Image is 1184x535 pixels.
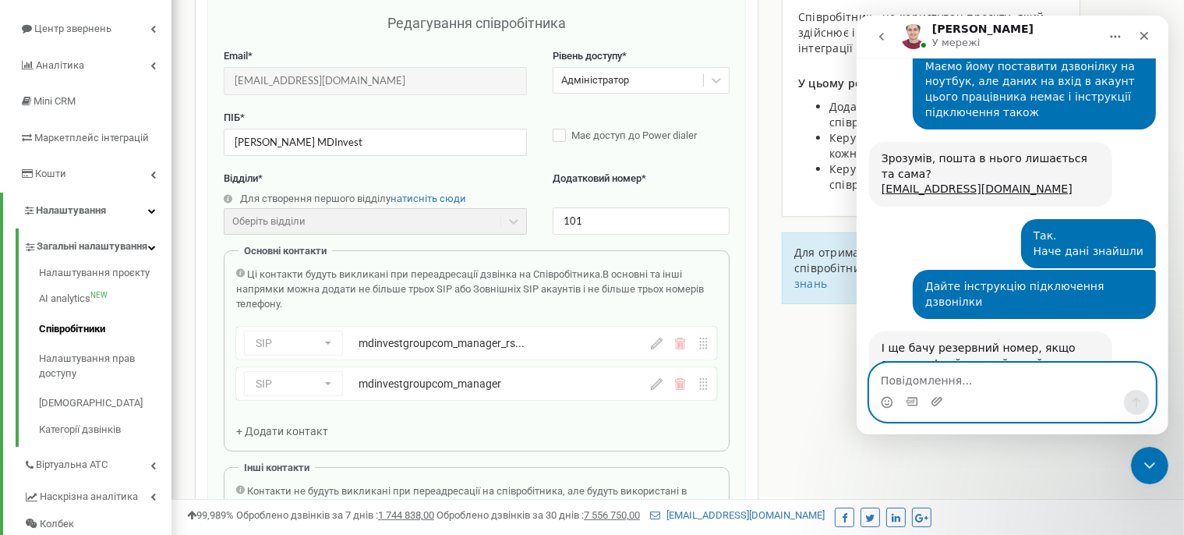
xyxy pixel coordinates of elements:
[236,367,717,400] div: SIPmdinvestgroupcom_manager
[39,314,171,345] a: Співробітники
[561,73,629,88] div: Адміністратор
[224,172,258,184] span: Відділи
[34,95,76,107] span: Mini CRM
[798,76,1006,90] span: У цьому розділі у вас є можливість:
[224,112,240,123] span: ПІБ
[36,204,106,216] span: Налаштування
[35,168,66,179] span: Кошти
[40,517,74,532] span: Колбек
[23,479,171,511] a: Наскрізна аналітика
[378,509,434,521] u: 1 744 838,00
[244,462,309,473] span: Інші контакти
[798,9,1045,55] span: Співробітник - це користувач проєкту, який здійснює і приймає виклики і бере участь в інтеграції ...
[23,229,171,260] a: Загальні налаштування
[36,458,108,473] span: Віртуальна АТС
[387,15,566,31] span: Редагування співробітника
[391,193,466,204] a: натисніть сюди
[857,16,1168,434] iframe: Intercom live chat
[829,99,1015,129] span: Додавати, редагувати і видаляти співробітників проєкту;
[584,509,640,521] u: 7 556 750,00
[650,509,825,521] a: [EMAIL_ADDRESS][DOMAIN_NAME]
[794,245,1015,275] span: Для отримання інструкції з управління співробітниками проєкту перейдіть до
[553,207,730,235] input: Вкажіть додатковий номер
[74,380,87,392] button: Завантажити вкладений файл
[39,266,171,285] a: Налаштування проєкту
[236,485,687,512] span: Контакти не будуть викликані при переадресації на співробітника, але будуть використані в інтегра...
[36,59,84,71] span: Аналiтика
[267,374,292,399] button: Надіслати повідомлення…
[1131,447,1168,484] iframe: Intercom live chat
[436,509,640,521] span: Оброблено дзвінків за 30 днів :
[553,50,622,62] span: Рівень доступу
[39,344,171,388] a: Налаштування прав доступу
[236,509,434,521] span: Оброблено дзвінків за 7 днів :
[34,132,149,143] span: Маркетплейс інтеграцій
[224,129,527,156] input: Введіть ПІБ
[39,284,171,314] a: AI analyticsNEW
[247,268,603,280] span: Ці контакти будуть викликані при переадресації дзвінка на Співробітника.
[794,260,1037,291] a: бази знань
[571,129,697,141] span: Має доступ до Power dialer
[224,50,248,62] span: Email
[829,161,981,192] span: Керувати правами доступу співробітників до проєкту.
[12,316,299,430] div: Artur каже…
[34,23,111,34] span: Центр звернень
[39,419,171,438] a: Категорії дзвінків
[236,327,717,360] div: SIPmdinvestgroupcom_manager_rs...
[553,172,641,184] span: Додатковий номер
[37,239,147,254] span: Загальні налаштування
[24,381,37,393] button: Вибір емодзі
[829,130,1031,161] span: Керувати SIP акаунтами і номерами кожного співробітника;
[240,193,391,204] span: Для створення першого відділу
[23,447,171,479] a: Віртуальна АТС
[187,509,234,521] span: 99,989%
[359,335,596,351] div: mdinvestgroupcom_manager_rs...
[359,376,596,392] div: mdinvestgroupcom_manager
[25,325,243,386] div: І ще бачу резервний номер, якщо акаунт офлайн чи зайнятий. [PHONE_NUMBER] він лишається, чи прибр...
[12,316,256,395] div: І ще бачу резервний номер, якщо акаунт офлайн чи зайнятий.[PHONE_NUMBER] він лишається, чи прибра...
[236,268,704,309] span: В основні та інші напрямки можна додати не більше трьох SIP або Зовнішніх SIP акаунтів і не більш...
[3,193,171,229] a: Налаштування
[224,67,527,94] input: Введіть Email
[49,380,62,392] button: вибір GIF-файлів
[40,490,138,505] span: Наскрізна аналітика
[236,425,328,438] span: + Додати контакт
[13,348,299,374] textarea: Повідомлення...
[244,245,327,257] span: Основні контакти
[39,388,171,419] a: [DEMOGRAPHIC_DATA]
